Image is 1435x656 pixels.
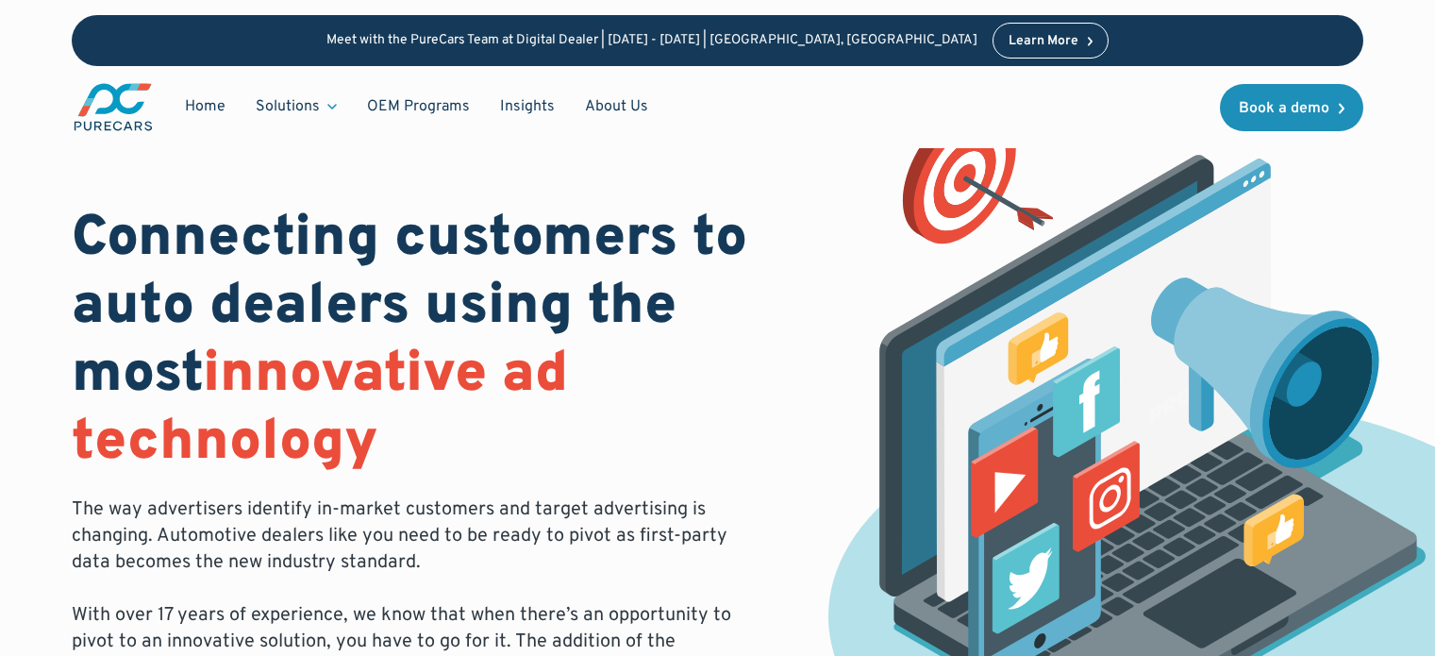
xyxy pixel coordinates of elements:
[1220,84,1363,131] a: Book a demo
[72,206,768,478] h1: Connecting customers to auto dealers using the most
[993,23,1110,59] a: Learn More
[352,89,485,125] a: OEM Programs
[72,81,155,133] img: purecars logo
[72,340,568,479] span: innovative ad technology
[1239,101,1329,116] div: Book a demo
[72,81,155,133] a: main
[1009,35,1078,48] div: Learn More
[256,96,320,117] div: Solutions
[570,89,663,125] a: About Us
[170,89,241,125] a: Home
[485,89,570,125] a: Insights
[326,33,977,49] p: Meet with the PureCars Team at Digital Dealer | [DATE] - [DATE] | [GEOGRAPHIC_DATA], [GEOGRAPHIC_...
[241,89,352,125] div: Solutions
